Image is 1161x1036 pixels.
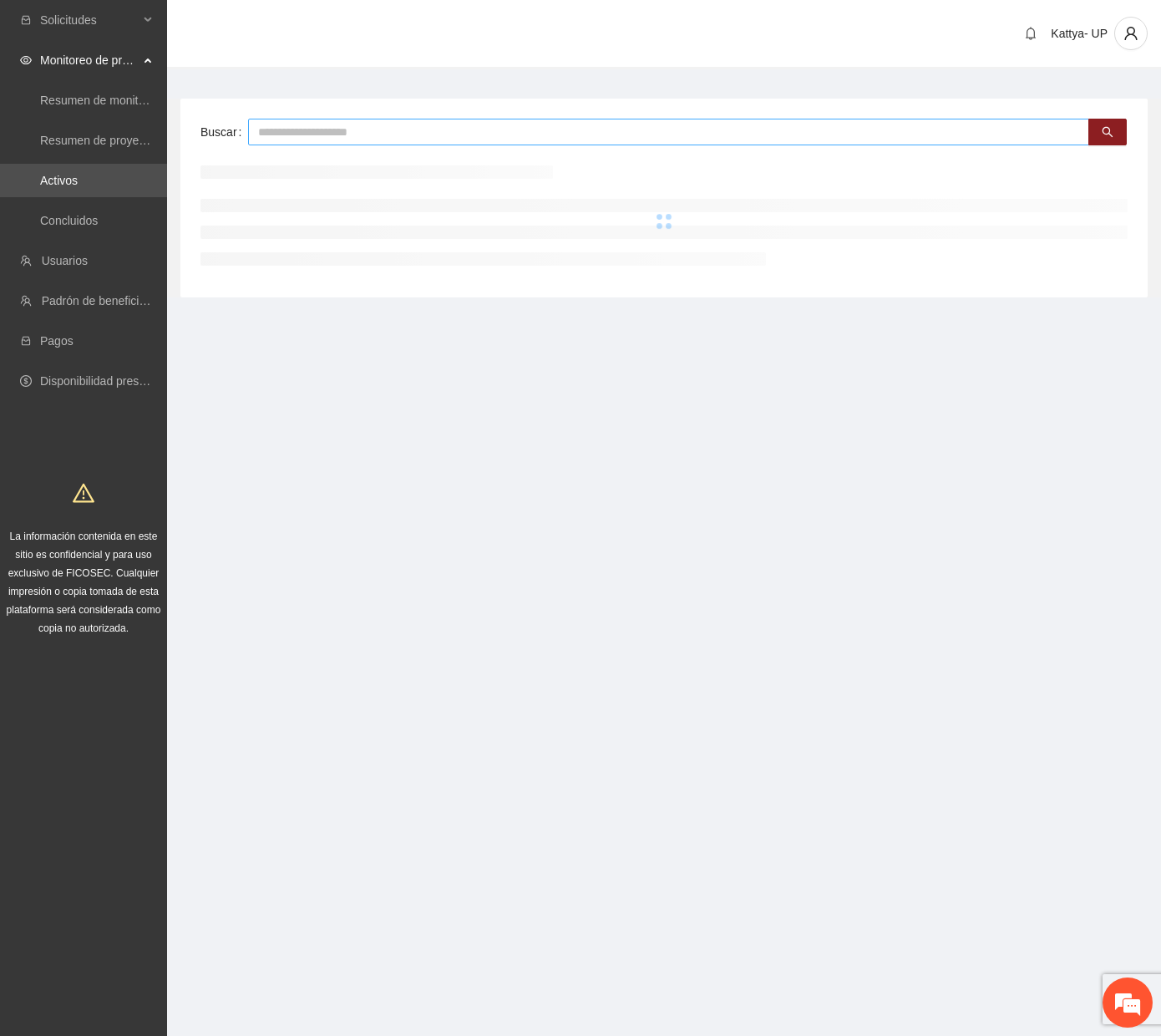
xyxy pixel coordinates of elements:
[40,3,139,37] span: Solicitudes
[42,254,88,267] a: Usuarios
[40,43,139,77] span: Monitoreo de proyectos
[42,294,165,307] a: Padrón de beneficiarios
[40,334,74,348] a: Pagos
[1114,17,1148,50] button: user
[1088,119,1127,145] button: search
[40,174,78,187] a: Activos
[1018,27,1043,40] span: bell
[40,374,183,388] a: Disponibilidad presupuestal
[1115,26,1147,41] span: user
[20,54,32,66] span: eye
[40,94,162,107] a: Resumen de monitoreo
[40,134,219,147] a: Resumen de proyectos aprobados
[1051,27,1108,40] span: Kattya- UP
[200,119,248,145] label: Buscar
[73,482,94,504] span: warning
[1102,126,1113,140] span: search
[20,14,32,26] span: inbox
[7,531,161,634] span: La información contenida en este sitio es confidencial y para uso exclusivo de FICOSEC. Cualquier...
[1017,20,1044,47] button: bell
[40,214,98,227] a: Concluidos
